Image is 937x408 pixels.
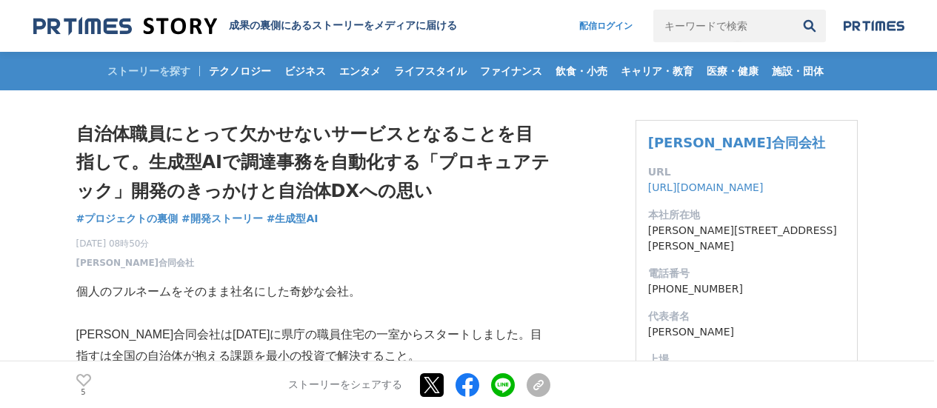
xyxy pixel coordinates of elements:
p: 個人のフルネームをそのまま社名にした奇妙な会社。 [76,281,550,303]
span: ビジネス [279,64,332,78]
dt: 上場 [648,352,845,367]
a: キャリア・教育 [615,52,699,90]
span: テクノロジー [203,64,277,78]
a: [URL][DOMAIN_NAME] [648,181,764,193]
a: #プロジェクトの裏側 [76,211,179,227]
span: #開発ストーリー [181,212,263,225]
dd: [PERSON_NAME][STREET_ADDRESS][PERSON_NAME] [648,223,845,254]
span: ファイナンス [474,64,548,78]
a: [PERSON_NAME]合同会社 [648,135,825,150]
a: ファイナンス [474,52,548,90]
p: [PERSON_NAME]合同会社は[DATE]に県庁の職員住宅の一室からスタートしました。目指すは全国の自治体が抱える課題を最小の投資で解決すること。 [76,324,550,367]
span: #生成型AI [267,212,319,225]
a: [PERSON_NAME]合同会社 [76,256,195,270]
p: 5 [76,388,91,395]
a: 成果の裏側にあるストーリーをメディアに届ける 成果の裏側にあるストーリーをメディアに届ける [33,16,457,36]
dt: 代表者名 [648,309,845,324]
span: 飲食・小売 [550,64,613,78]
a: #生成型AI [267,211,319,227]
a: テクノロジー [203,52,277,90]
img: prtimes [844,20,904,32]
a: 飲食・小売 [550,52,613,90]
span: 施設・団体 [766,64,830,78]
h1: 自治体職員にとって欠かせないサービスとなることを目指して。生成型AIで調達事務を自動化する「プロキュアテック」開発のきっかけと自治体DXへの思い [76,120,550,205]
a: エンタメ [333,52,387,90]
p: ストーリーをシェアする [288,378,402,392]
span: 医療・健康 [701,64,764,78]
span: エンタメ [333,64,387,78]
dd: [PHONE_NUMBER] [648,281,845,297]
span: キャリア・教育 [615,64,699,78]
dt: 本社所在地 [648,207,845,223]
a: ビジネス [279,52,332,90]
h2: 成果の裏側にあるストーリーをメディアに届ける [229,19,457,33]
a: #開発ストーリー [181,211,263,227]
a: 施設・団体 [766,52,830,90]
a: 医療・健康 [701,52,764,90]
button: 検索 [793,10,826,42]
a: ライフスタイル [388,52,473,90]
span: [DATE] 08時50分 [76,237,195,250]
span: ライフスタイル [388,64,473,78]
input: キーワードで検索 [653,10,793,42]
span: #プロジェクトの裏側 [76,212,179,225]
dt: 電話番号 [648,266,845,281]
dd: [PERSON_NAME] [648,324,845,340]
dt: URL [648,164,845,180]
a: 配信ログイン [564,10,647,42]
img: 成果の裏側にあるストーリーをメディアに届ける [33,16,217,36]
